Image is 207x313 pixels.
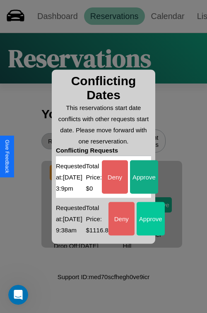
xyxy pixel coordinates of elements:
iframe: Intercom live chat [8,285,28,305]
h4: Conflicting Requests [56,146,151,156]
p: This reservations start date conflicts with other requests start date. Please move forward with o... [56,102,151,146]
div: Give Feedback [4,140,10,173]
button: Deny [108,202,135,235]
p: Total Price: $ 1116.8 [86,202,108,235]
button: Approve [137,202,165,235]
p: Total Price: $ 0 [86,160,102,194]
h3: Conflicting Dates [56,74,151,102]
button: Approve [130,160,158,194]
p: Requested at: [DATE] 3:9pm [56,160,86,194]
button: Deny [102,160,128,194]
p: Requested at: [DATE] 9:38am [56,202,86,235]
